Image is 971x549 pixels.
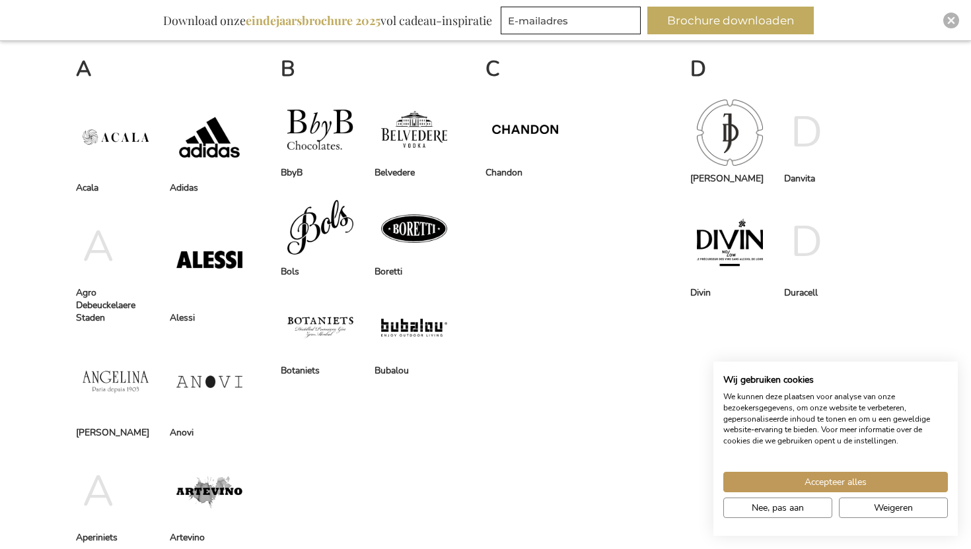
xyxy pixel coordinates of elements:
[170,426,250,439] span: Anovi
[281,192,361,278] a: Bols
[723,498,832,518] button: Pas cookie voorkeuren aan
[690,286,771,299] span: Divin
[943,13,959,28] div: Close
[690,198,771,299] a: Divin
[76,426,157,439] span: [PERSON_NAME]
[170,207,250,324] a: Alessi Home Accessories Alessi
[76,59,261,80] h3: A
[690,59,875,80] h3: D
[947,16,955,24] img: Close
[784,198,865,299] a: D Duracell
[170,311,250,324] span: Alessi
[281,364,361,377] span: Botaniets
[752,501,804,515] span: Nee, pas aan
[647,7,814,34] button: Brochure downloaden
[83,459,149,525] span: A
[690,93,771,185] a: Dame Jeanne Brut Beer [PERSON_NAME]
[839,498,948,518] button: Alle cookies weigeren
[375,265,455,278] span: Boretti
[485,93,566,179] a: Chandon
[170,181,250,194] span: Adidas
[246,13,380,28] b: eindejaarsbrochure 2025
[170,93,250,194] a: Adidas
[76,93,157,194] a: Acala
[501,7,645,38] form: marketing offers and promotions
[805,475,867,489] span: Accepteer alles
[375,166,455,179] span: Belvedere
[83,214,149,280] span: A
[375,192,455,278] a: Boretti - Barbecues & Outdoor Kitchens Boretti
[157,7,498,34] div: Download onze vol cadeau-inspiratie
[690,172,771,185] span: [PERSON_NAME]
[76,337,157,438] a: [PERSON_NAME]
[791,209,857,275] span: D
[375,93,455,179] a: Belvedere
[784,93,865,185] a: D Danvita
[281,166,361,179] span: BbyB
[170,452,250,544] a: Artevino
[281,291,361,377] a: Botaniets
[375,291,455,377] a: Bubalou Champ Kruk & Ijskoeler - Uniek & Gepersonaliseerd Relatiegeschenk Bubalou
[375,364,455,377] span: Bubalou
[485,59,670,80] h3: C
[281,265,361,278] span: Bols
[170,531,250,544] span: Artevino
[281,59,466,80] h3: B
[76,286,157,324] span: Agro Debeuckelaere Staden
[723,391,948,447] p: We kunnen deze plaatsen voor analyse van onze bezoekersgegevens, om onze website te verbeteren, g...
[76,531,157,544] span: Aperiniets
[784,172,865,185] span: Danvita
[723,374,948,386] h2: Wij gebruiken cookies
[76,452,157,544] a: A Aperiniets
[784,286,865,299] span: Duracell
[501,7,641,34] input: E-mailadres
[170,337,250,438] a: Anovi
[874,501,913,515] span: Weigeren
[76,207,157,324] a: A Agro Debeuckelaere Staden
[791,100,857,166] span: D
[281,93,361,179] a: BbyB
[723,472,948,492] button: Accepteer alle cookies
[485,166,566,179] span: Chandon
[76,181,157,194] span: Acala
